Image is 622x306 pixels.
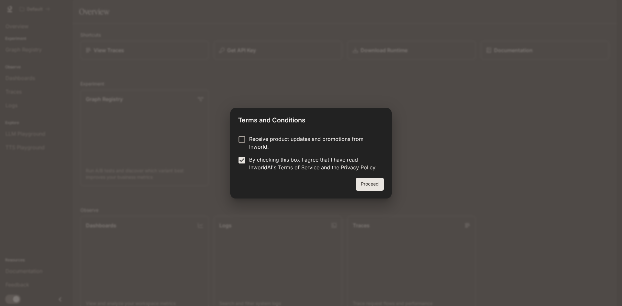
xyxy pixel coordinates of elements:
[278,164,319,171] a: Terms of Service
[249,156,379,171] p: By checking this box I agree that I have read InworldAI's and the .
[249,135,379,151] p: Receive product updates and promotions from Inworld.
[341,164,375,171] a: Privacy Policy
[356,178,384,191] button: Proceed
[230,108,392,130] h2: Terms and Conditions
